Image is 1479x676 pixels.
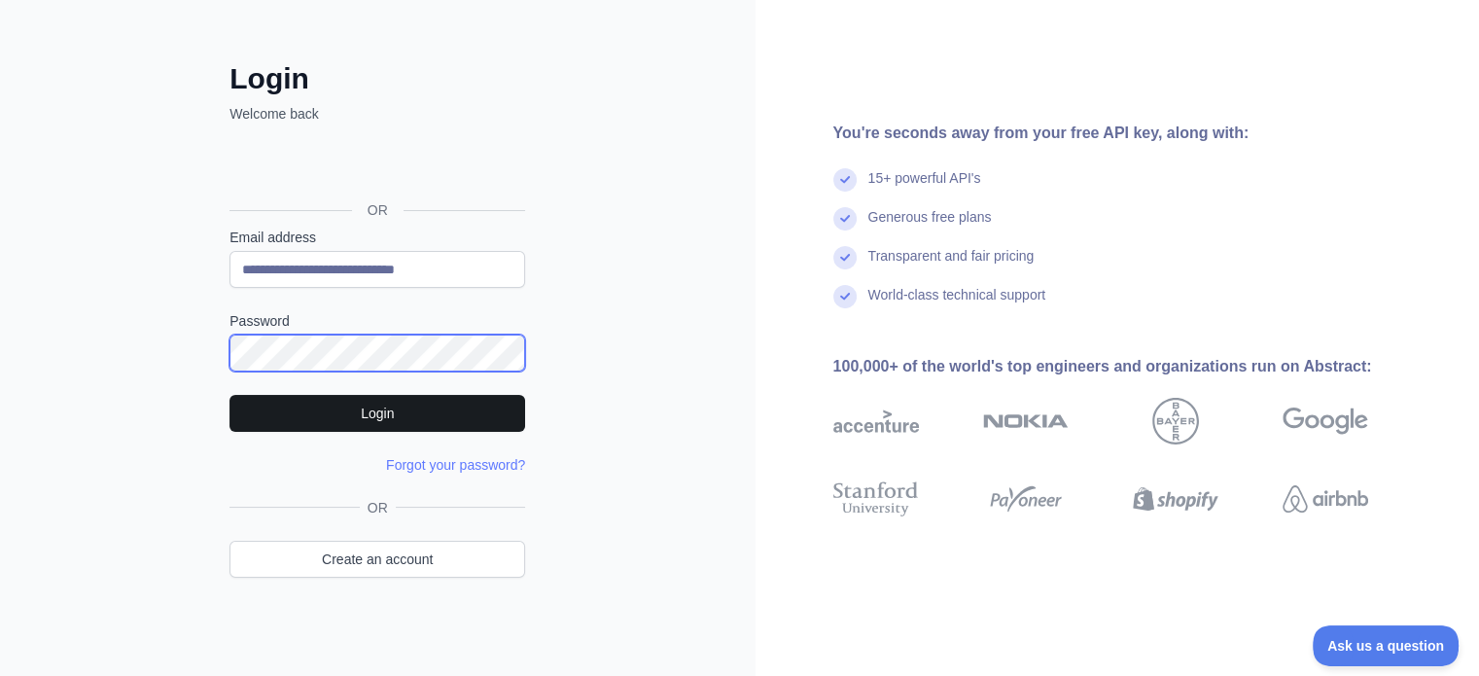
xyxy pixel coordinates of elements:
div: Transparent and fair pricing [868,246,1035,285]
img: accenture [833,398,919,445]
iframe: Sign in with Google Button [220,145,531,188]
span: OR [352,200,404,220]
label: Password [229,311,525,331]
img: check mark [833,168,857,192]
img: check mark [833,285,857,308]
div: 100,000+ of the world's top engineers and organizations run on Abstract: [833,355,1430,378]
img: airbnb [1283,478,1368,520]
div: Generous free plans [868,207,992,246]
iframe: Toggle Customer Support [1313,625,1460,666]
img: bayer [1152,398,1199,445]
div: You're seconds away from your free API key, along with: [833,122,1430,145]
img: payoneer [983,478,1069,520]
p: Welcome back [229,104,525,124]
img: stanford university [833,478,919,520]
span: OR [360,498,396,517]
div: 15+ powerful API's [868,168,981,207]
img: check mark [833,246,857,269]
h2: Login [229,61,525,96]
button: Login [229,395,525,432]
label: Email address [229,228,525,247]
a: Forgot your password? [386,457,525,473]
img: google [1283,398,1368,445]
img: shopify [1133,478,1218,520]
a: Create an account [229,541,525,578]
div: World-class technical support [868,285,1046,324]
img: check mark [833,207,857,231]
img: nokia [983,398,1069,445]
